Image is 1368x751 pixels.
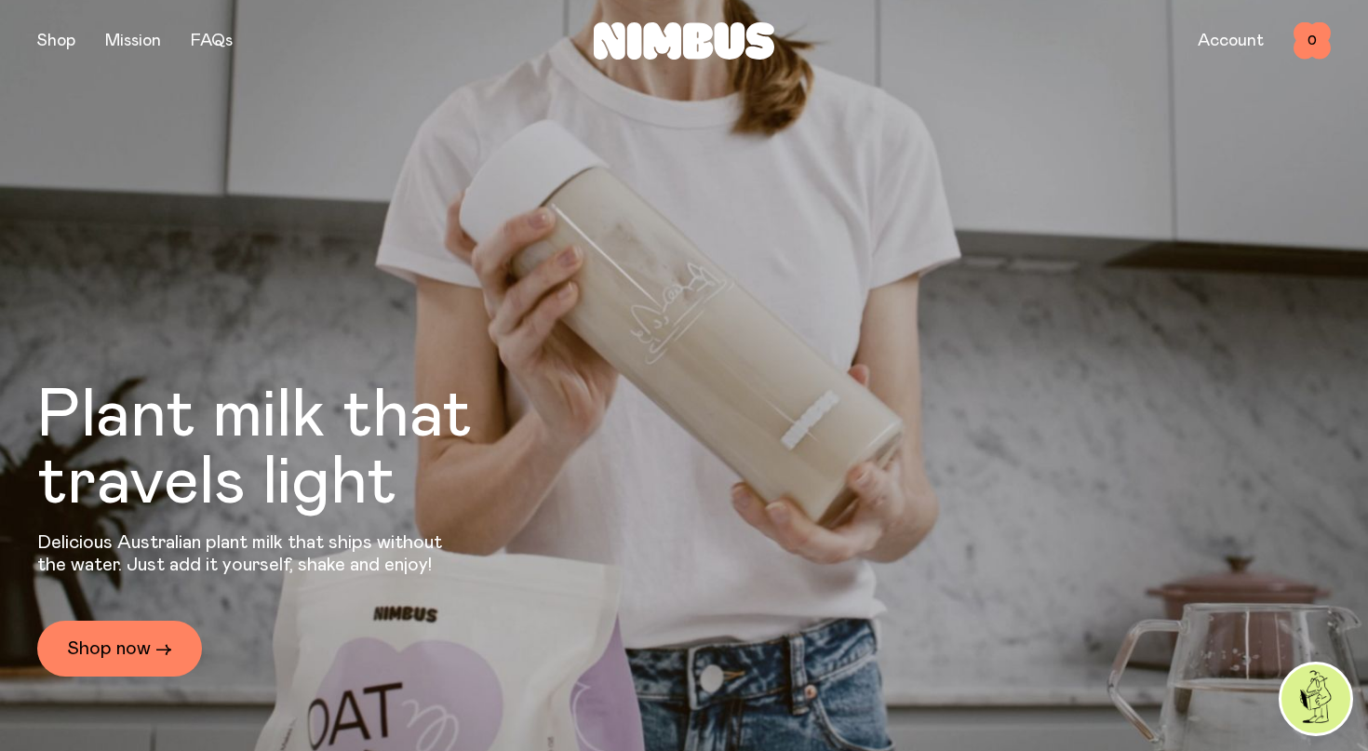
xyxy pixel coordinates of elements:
[1294,22,1331,60] button: 0
[37,382,573,516] h1: Plant milk that travels light
[105,33,161,49] a: Mission
[191,33,233,49] a: FAQs
[1198,33,1264,49] a: Account
[37,531,454,576] p: Delicious Australian plant milk that ships without the water. Just add it yourself, shake and enjoy!
[37,621,202,677] a: Shop now →
[1281,664,1350,733] img: agent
